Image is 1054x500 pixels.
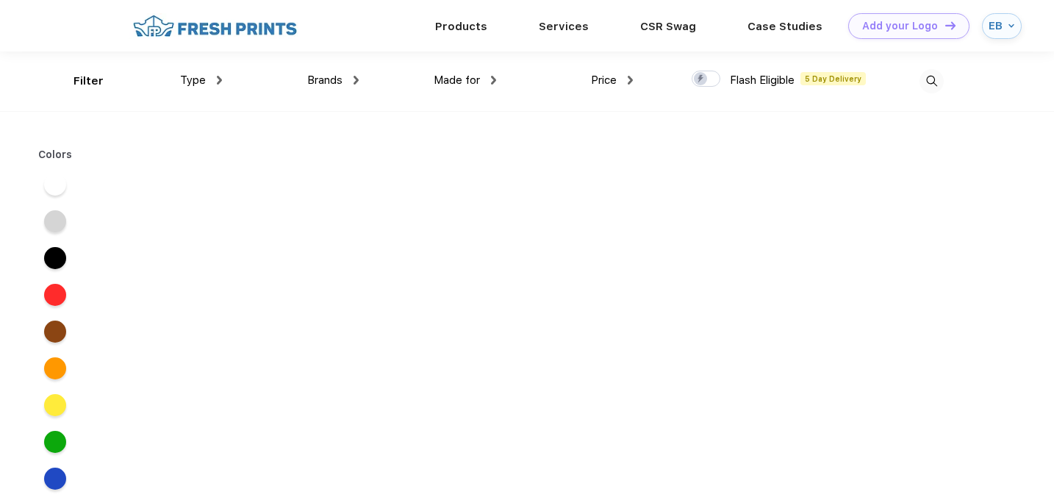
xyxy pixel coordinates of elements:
a: Products [435,20,487,33]
span: Made for [434,74,480,87]
span: Price [591,74,617,87]
span: Type [180,74,206,87]
span: Flash Eligible [730,74,795,87]
div: Colors [27,147,84,162]
img: arrow_down_blue.svg [1008,23,1014,29]
span: Brands [307,74,343,87]
img: fo%20logo%202.webp [129,13,301,39]
img: desktop_search.svg [919,69,944,93]
img: dropdown.png [628,76,633,85]
div: Add your Logo [862,20,938,32]
div: Filter [74,73,104,90]
img: dropdown.png [217,76,222,85]
span: 5 Day Delivery [800,72,866,85]
div: EB [989,20,1005,32]
img: dropdown.png [491,76,496,85]
img: dropdown.png [354,76,359,85]
img: DT [945,21,956,29]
